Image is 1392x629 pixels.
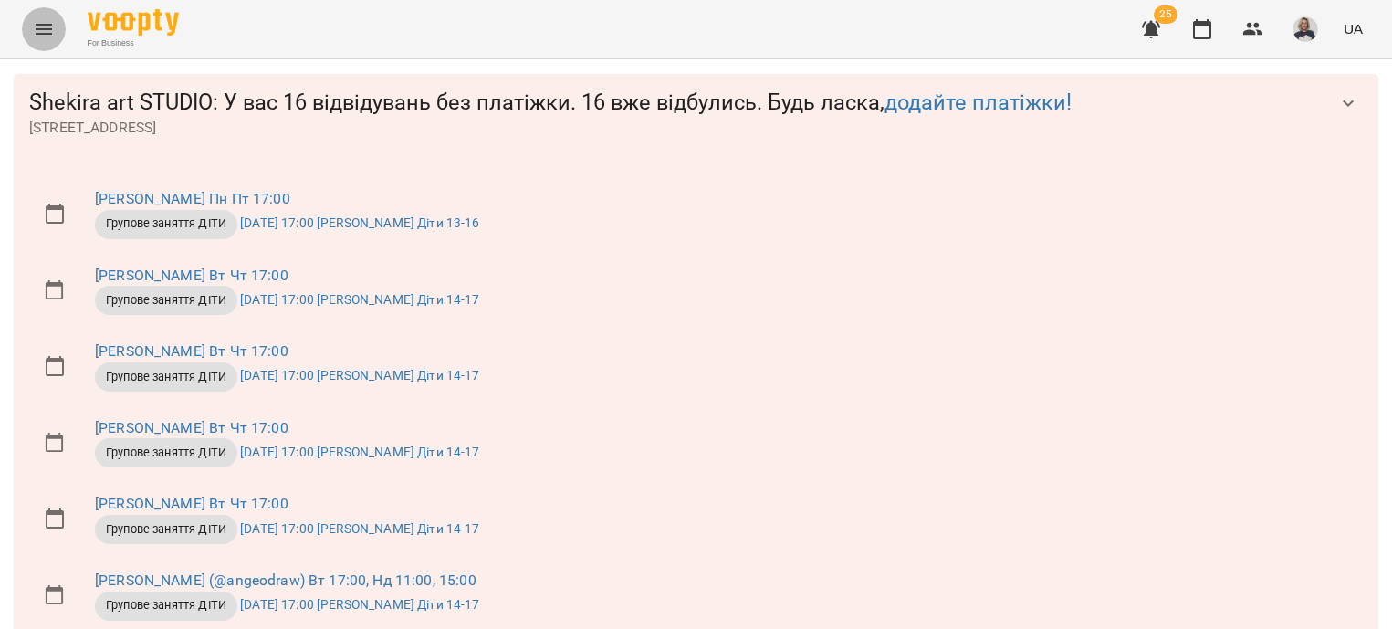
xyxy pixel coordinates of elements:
span: [STREET_ADDRESS] [29,117,1326,139]
span: Групове заняття ДІТИ [95,521,237,538]
span: 25 [1154,5,1177,24]
a: додайте платіжки! [884,89,1072,115]
a: Групове заняття ДІТИ [DATE] 17:00 [PERSON_NAME] Діти 14-17 [95,445,480,459]
a: [PERSON_NAME] Вт Чт 17:00 [95,419,288,436]
span: Групове заняття ДІТИ [95,445,237,461]
img: 60ff81f660890b5dd62a0e88b2ac9d82.jpg [1293,16,1318,42]
span: Групове заняття ДІТИ [95,369,237,385]
a: Групове заняття ДІТИ [DATE] 17:00 [PERSON_NAME] Діти 14-17 [95,292,480,307]
a: Групове заняття ДІТИ [DATE] 17:00 [PERSON_NAME] Діти 14-17 [95,521,480,536]
img: Voopty Logo [88,9,179,36]
a: Групове заняття ДІТИ [DATE] 17:00 [PERSON_NAME] Діти 14-17 [95,368,480,383]
button: UA [1336,12,1370,46]
span: UA [1344,19,1363,38]
a: [PERSON_NAME] (@angeodraw) Вт 17:00, Нд 11:00, 15:00 [95,571,476,589]
span: Групове заняття ДІТИ [95,215,237,232]
a: [PERSON_NAME] Пн Пт 17:00 [95,190,290,207]
span: Shekira art STUDIO : У вас 16 відвідувань без платіжки. 16 вже відбулись. Будь ласка, [29,89,1326,117]
button: Menu [22,7,66,51]
a: Групове заняття ДІТИ [DATE] 17:00 [PERSON_NAME] Діти 13-16 [95,215,480,230]
span: Групове заняття ДІТИ [95,597,237,613]
a: [PERSON_NAME] Вт Чт 17:00 [95,342,288,360]
span: For Business [88,37,179,49]
a: [PERSON_NAME] Вт Чт 17:00 [95,495,288,512]
a: Групове заняття ДІТИ [DATE] 17:00 [PERSON_NAME] Діти 14-17 [95,597,480,612]
a: [PERSON_NAME] Вт Чт 17:00 [95,267,288,284]
span: Групове заняття ДІТИ [95,292,237,309]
